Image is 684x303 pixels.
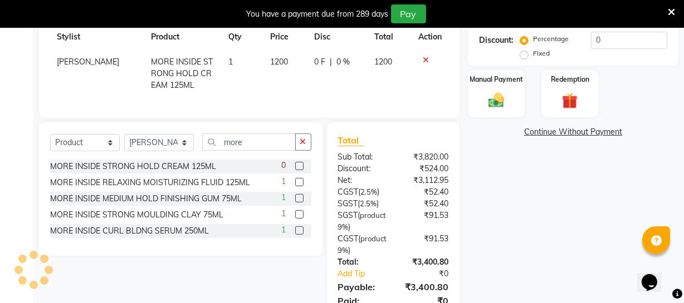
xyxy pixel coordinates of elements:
[263,24,307,49] th: Price
[222,24,263,49] th: Qty
[50,24,144,49] th: Stylist
[336,56,350,68] span: 0 %
[202,133,296,151] input: Search or Scan
[50,225,209,237] div: MORE INSIDE CURL BLDNG SERUM 250ML
[391,4,426,23] button: Pay
[50,161,216,172] div: MORE INSIDE STRONG HOLD CREAM 125ML
[338,210,358,220] span: SGST
[330,233,395,256] div: ( )
[330,151,393,163] div: Sub Total:
[393,256,457,268] div: ₹3,400.80
[282,176,286,187] span: 1
[50,177,250,188] div: MORE INSIDE RELAXING MOISTURIZING FLUID 125ML
[360,211,387,220] span: product
[151,57,213,90] span: MORE INSIDE STRONG HOLD CREAM 125ML
[338,135,364,146] span: Total
[533,34,569,44] label: Percentage
[50,193,242,205] div: MORE INSIDE MEDIUM HOLD FINISHING GUM 75ML
[404,268,457,280] div: ₹0
[282,160,286,171] span: 0
[282,224,286,236] span: 1
[270,57,288,67] span: 1200
[338,198,358,208] span: SGST
[338,246,349,255] span: 9%
[330,186,393,198] div: ( )
[330,56,332,68] span: |
[314,56,325,68] span: 0 F
[551,74,589,85] label: Redemption
[479,34,514,46] div: Discount:
[247,8,389,20] div: You have a payment due from 289 days
[57,57,119,67] span: [PERSON_NAME]
[50,209,223,221] div: MORE INSIDE STRONG MOULDING CLAY 75ML
[470,126,676,138] a: Continue Without Payment
[393,280,457,294] div: ₹3,400.80
[144,24,222,49] th: Product
[483,91,509,110] img: _cash.svg
[557,91,583,111] img: _gift.svg
[338,234,359,244] span: CGST
[395,233,457,256] div: ₹91.53
[330,210,395,233] div: ( )
[330,268,404,280] a: Add Tip
[412,24,448,49] th: Action
[330,198,393,210] div: ( )
[393,198,457,210] div: ₹52.40
[330,175,393,186] div: Net:
[533,48,550,58] label: Fixed
[338,222,349,231] span: 9%
[330,256,393,268] div: Total:
[330,280,393,294] div: Payable:
[393,175,457,186] div: ₹3,112.95
[368,24,412,49] th: Total
[282,208,286,220] span: 1
[393,186,457,198] div: ₹52.40
[361,187,378,196] span: 2.5%
[228,57,233,67] span: 1
[330,163,393,175] div: Discount:
[470,74,523,85] label: Manual Payment
[282,192,286,203] span: 1
[307,24,368,49] th: Disc
[360,199,377,208] span: 2.5%
[338,187,359,197] span: CGST
[393,151,457,163] div: ₹3,820.00
[395,210,457,233] div: ₹91.53
[361,234,387,243] span: product
[393,163,457,175] div: ₹524.00
[637,259,673,292] iframe: chat widget
[374,57,392,67] span: 1200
